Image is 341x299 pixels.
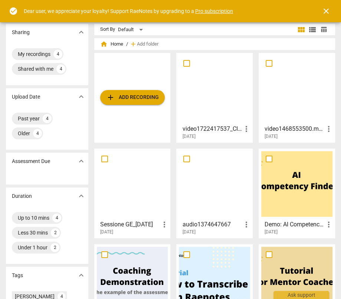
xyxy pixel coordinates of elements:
[76,27,87,38] button: Show more
[265,124,324,133] h3: video1468553500.mp4.crdownload_arda
[126,41,128,47] span: /
[265,220,324,229] h3: Demo: AI Competency Finder
[12,93,40,101] p: Upload Date
[195,8,233,14] a: Pro subscription
[100,220,160,229] h3: Sessione GE_2025-06-05
[182,229,195,235] span: [DATE]
[324,124,333,133] span: more_vert
[18,229,48,236] div: Less 30 mins
[12,29,30,36] p: Sharing
[179,56,250,139] a: video1722417537_CINZIA[DATE]
[100,229,113,235] span: [DATE]
[12,192,32,200] p: Duration
[76,156,87,167] button: Show more
[33,129,42,138] div: 4
[100,27,115,32] div: Sort By
[12,272,23,279] p: Tags
[261,56,332,139] a: video1468553500.mp4.crdownload_arda[DATE]
[297,25,306,34] span: view_module
[43,114,52,123] div: 4
[76,91,87,102] button: Show more
[129,40,137,48] span: add
[265,229,278,235] span: [DATE]
[52,213,61,222] div: 4
[242,220,251,229] span: more_vert
[307,24,318,35] button: List view
[182,220,242,229] h3: audio1374647667
[100,90,165,105] button: Upload
[77,192,86,200] span: expand_more
[18,214,49,222] div: Up to 10 mins
[320,26,327,33] span: table_chart
[182,124,242,133] h3: video1722417537_CINZIA
[273,291,329,299] div: Ask support
[318,24,329,35] button: Table view
[24,7,233,15] div: Dear user, we appreciate your loyalty! Support RaeNotes by upgrading to a
[18,130,30,137] div: Older
[18,50,50,58] div: My recordings
[100,40,108,48] span: home
[77,157,86,166] span: expand_more
[97,151,168,235] a: Sessione GE_[DATE][DATE]
[265,133,278,140] span: [DATE]
[160,220,168,229] span: more_vert
[322,7,331,16] span: close
[50,243,59,252] div: 2
[296,24,307,35] button: Tile view
[261,151,332,235] a: Demo: AI Competency Finder[DATE]
[18,115,40,122] div: Past year
[106,93,159,102] span: Add recording
[317,2,335,20] button: Close
[106,93,115,102] span: add
[76,190,87,202] button: Show more
[242,124,251,133] span: more_vert
[182,133,195,140] span: [DATE]
[308,25,317,34] span: view_list
[56,64,65,73] div: 4
[53,50,62,59] div: 4
[324,220,333,229] span: more_vert
[12,157,50,165] p: Assessment Due
[77,271,86,280] span: expand_more
[77,28,86,37] span: expand_more
[18,244,47,251] div: Under 1 hour
[9,7,18,16] span: check_circle
[100,40,123,48] span: Home
[51,228,60,237] div: 2
[76,270,87,281] button: Show more
[137,41,158,47] span: Add folder
[179,151,250,235] a: audio1374647667[DATE]
[118,24,145,36] div: Default
[77,92,86,101] span: expand_more
[18,65,53,73] div: Shared with me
